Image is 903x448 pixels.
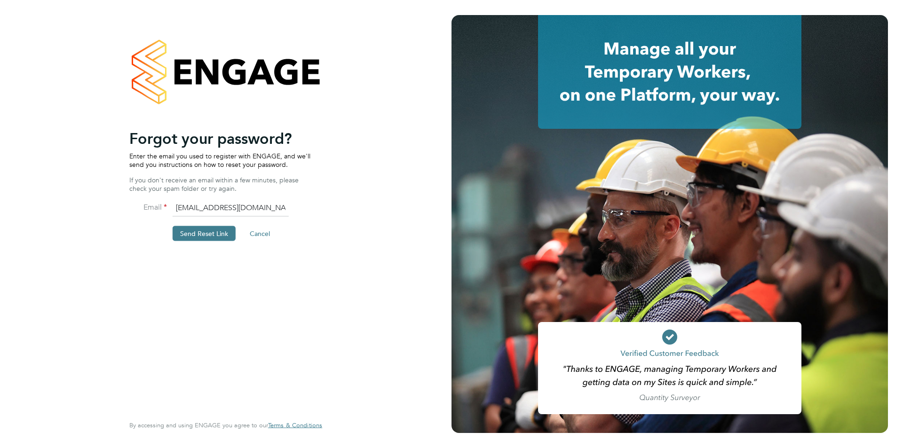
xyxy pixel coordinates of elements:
[173,226,236,241] button: Send Reset Link
[173,200,289,217] input: Enter your work email...
[242,226,277,241] button: Cancel
[129,151,313,168] p: Enter the email you used to register with ENGAGE, and we'll send you instructions on how to reset...
[129,421,322,429] span: By accessing and using ENGAGE you agree to our
[268,422,322,429] a: Terms & Conditions
[129,175,313,192] p: If you don't receive an email within a few minutes, please check your spam folder or try again.
[129,203,167,212] label: Email
[129,129,313,148] h2: Forgot your password?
